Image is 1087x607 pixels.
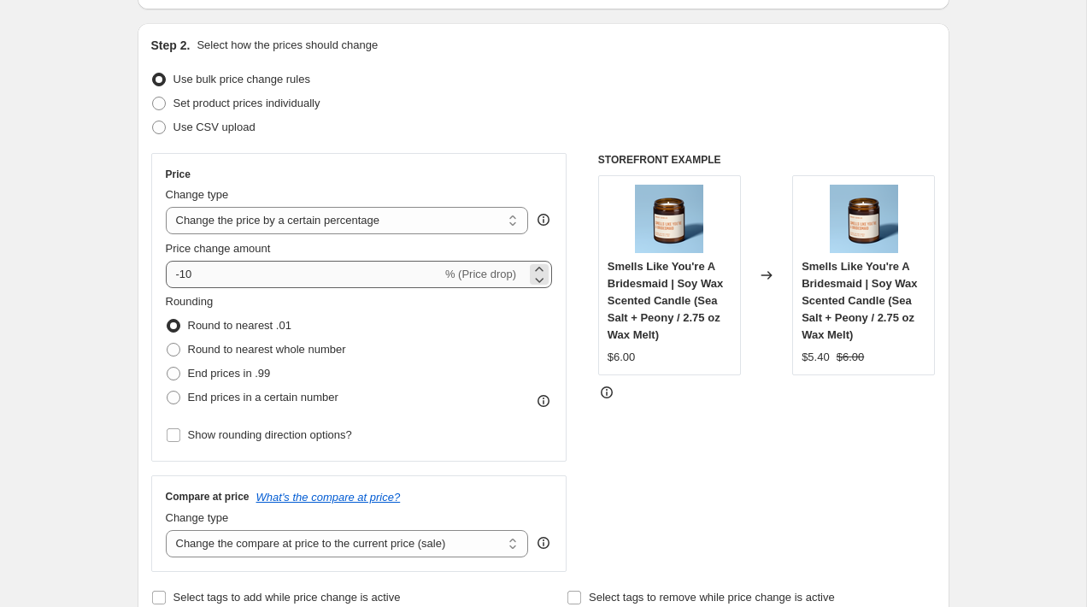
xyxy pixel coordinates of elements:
span: Change type [166,188,229,201]
span: Change type [166,511,229,524]
strike: $6.00 [837,349,865,366]
img: You_re_a_Bridesmaid_1_80x.png [830,185,898,253]
span: Round to nearest whole number [188,343,346,356]
span: Smells Like You're A Bridesmaid | Soy Wax Scented Candle (Sea Salt + Peony / 2.75 oz Wax Melt) [608,260,723,341]
div: $5.40 [802,349,830,366]
span: % (Price drop) [445,268,516,280]
h3: Price [166,168,191,181]
span: Set product prices individually [173,97,320,109]
span: Select tags to add while price change is active [173,591,401,604]
span: Show rounding direction options? [188,428,352,441]
button: What's the compare at price? [256,491,401,504]
span: Price change amount [166,242,271,255]
div: help [535,211,552,228]
h3: Compare at price [166,490,250,504]
img: You_re_a_Bridesmaid_1_80x.png [635,185,703,253]
span: Select tags to remove while price change is active [589,591,835,604]
div: $6.00 [608,349,636,366]
div: help [535,534,552,551]
p: Select how the prices should change [197,37,378,54]
span: Use CSV upload [173,121,256,133]
input: -15 [166,261,442,288]
span: Use bulk price change rules [173,73,310,85]
span: End prices in a certain number [188,391,338,404]
h6: STOREFRONT EXAMPLE [598,153,936,167]
span: End prices in .99 [188,367,271,380]
span: Rounding [166,295,214,308]
h2: Step 2. [151,37,191,54]
span: Smells Like You're A Bridesmaid | Soy Wax Scented Candle (Sea Salt + Peony / 2.75 oz Wax Melt) [802,260,917,341]
span: Round to nearest .01 [188,319,291,332]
